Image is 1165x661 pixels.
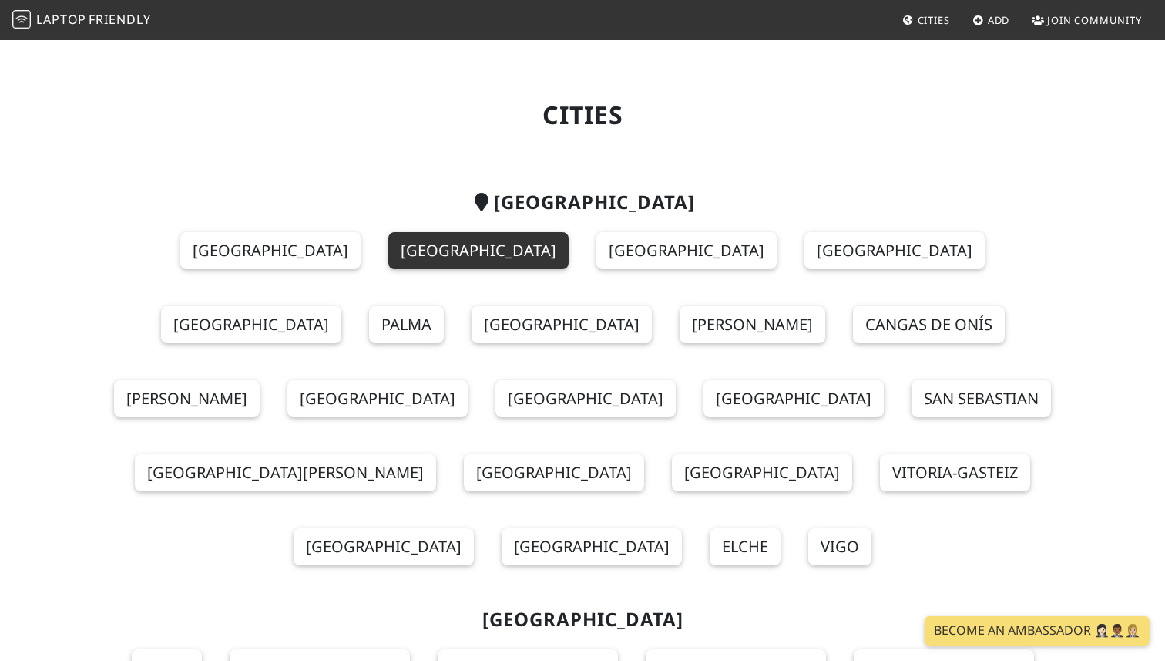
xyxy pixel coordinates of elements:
a: Palma [369,306,444,343]
h2: [GEOGRAPHIC_DATA] [83,609,1082,631]
span: Join Community [1047,13,1142,27]
h2: [GEOGRAPHIC_DATA] [83,191,1082,214]
a: [GEOGRAPHIC_DATA] [703,380,884,417]
a: Vitoria-Gasteiz [880,454,1030,491]
a: [GEOGRAPHIC_DATA] [495,380,676,417]
a: [GEOGRAPHIC_DATA] [472,306,652,343]
a: Add [966,6,1016,34]
a: Elche [710,528,781,565]
a: [GEOGRAPHIC_DATA] [672,454,852,491]
a: LaptopFriendly LaptopFriendly [12,7,151,34]
a: San Sebastian [912,380,1051,417]
a: [GEOGRAPHIC_DATA] [596,232,777,269]
a: [GEOGRAPHIC_DATA] [161,306,341,343]
a: [GEOGRAPHIC_DATA] [502,528,682,565]
a: [PERSON_NAME] [114,380,260,417]
a: Cities [896,6,956,34]
a: [GEOGRAPHIC_DATA][PERSON_NAME] [135,454,436,491]
span: Friendly [89,11,150,28]
a: [GEOGRAPHIC_DATA] [180,232,361,269]
a: [GEOGRAPHIC_DATA] [464,454,644,491]
span: Add [988,13,1010,27]
a: [GEOGRAPHIC_DATA] [294,528,474,565]
a: [GEOGRAPHIC_DATA] [804,232,985,269]
a: [PERSON_NAME] [680,306,825,343]
a: Vigo [808,528,871,565]
span: Laptop [36,11,86,28]
a: Join Community [1026,6,1148,34]
a: Become an Ambassador 🤵🏻‍♀️🤵🏾‍♂️🤵🏼‍♀️ [925,616,1150,646]
h1: Cities [83,100,1082,130]
a: [GEOGRAPHIC_DATA] [287,380,468,417]
span: Cities [918,13,950,27]
a: [GEOGRAPHIC_DATA] [388,232,569,269]
img: LaptopFriendly [12,10,31,29]
a: Cangas de Onís [853,306,1005,343]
